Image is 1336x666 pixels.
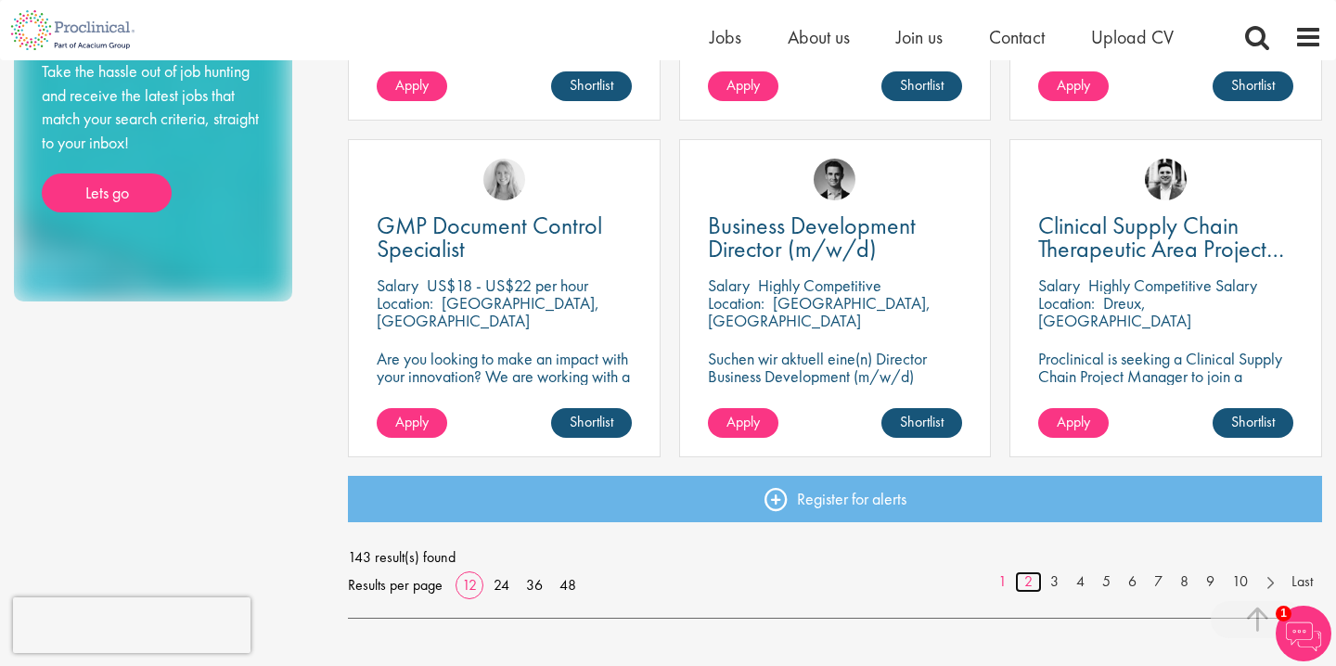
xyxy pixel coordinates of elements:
[377,408,447,438] a: Apply
[377,292,599,331] p: [GEOGRAPHIC_DATA], [GEOGRAPHIC_DATA]
[726,412,760,431] span: Apply
[520,575,549,595] a: 36
[377,292,433,314] span: Location:
[1197,571,1224,593] a: 9
[13,597,250,653] iframe: reCAPTCHA
[1038,292,1095,314] span: Location:
[989,25,1045,49] a: Contact
[1119,571,1146,593] a: 6
[881,408,962,438] a: Shortlist
[989,571,1016,593] a: 1
[896,25,943,49] a: Join us
[1145,159,1187,200] img: Edward Little
[1213,71,1293,101] a: Shortlist
[348,544,1322,571] span: 143 result(s) found
[708,71,778,101] a: Apply
[758,275,881,296] p: Highly Competitive
[708,275,750,296] span: Salary
[708,350,963,420] p: Suchen wir aktuell eine(n) Director Business Development (m/w/d) Standort: [GEOGRAPHIC_DATA] | Mo...
[1057,75,1090,95] span: Apply
[377,214,632,261] a: GMP Document Control Specialist
[1093,571,1120,593] a: 5
[881,71,962,101] a: Shortlist
[1213,408,1293,438] a: Shortlist
[708,210,916,264] span: Business Development Director (m/w/d)
[377,350,632,438] p: Are you looking to make an impact with your innovation? We are working with a well-established ph...
[1088,275,1257,296] p: Highly Competitive Salary
[1171,571,1198,593] a: 8
[551,408,632,438] a: Shortlist
[708,292,931,331] p: [GEOGRAPHIC_DATA], [GEOGRAPHIC_DATA]
[348,476,1322,522] a: Register for alerts
[726,75,760,95] span: Apply
[1276,606,1291,621] span: 1
[1067,571,1094,593] a: 4
[710,25,741,49] a: Jobs
[708,292,764,314] span: Location:
[1282,571,1322,593] a: Last
[1038,408,1109,438] a: Apply
[1015,571,1042,593] a: 2
[483,159,525,200] img: Shannon Briggs
[348,571,443,599] span: Results per page
[553,575,583,595] a: 48
[708,214,963,261] a: Business Development Director (m/w/d)
[1276,606,1331,661] img: Chatbot
[708,408,778,438] a: Apply
[395,75,429,95] span: Apply
[427,275,588,296] p: US$18 - US$22 per hour
[551,71,632,101] a: Shortlist
[456,575,483,595] a: 12
[377,210,602,264] span: GMP Document Control Specialist
[788,25,850,49] a: About us
[1038,71,1109,101] a: Apply
[1038,350,1293,438] p: Proclinical is seeking a Clinical Supply Chain Project Manager to join a dynamic team dedicated t...
[1038,214,1293,261] a: Clinical Supply Chain Therapeutic Area Project Manager
[487,575,516,595] a: 24
[377,71,447,101] a: Apply
[1041,571,1068,593] a: 3
[42,59,264,212] div: Take the hassle out of job hunting and receive the latest jobs that match your search criteria, s...
[1057,412,1090,431] span: Apply
[1145,571,1172,593] a: 7
[814,159,855,200] img: Max Slevogt
[377,275,418,296] span: Salary
[1038,275,1080,296] span: Salary
[1038,210,1284,288] span: Clinical Supply Chain Therapeutic Area Project Manager
[395,412,429,431] span: Apply
[1091,25,1174,49] a: Upload CV
[1223,571,1257,593] a: 10
[1038,292,1191,331] p: Dreux, [GEOGRAPHIC_DATA]
[42,173,172,212] a: Lets go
